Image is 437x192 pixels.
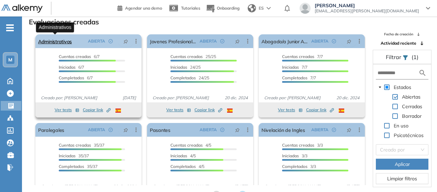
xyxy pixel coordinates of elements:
span: check-circle [332,128,336,132]
span: caret-down [378,86,382,89]
span: Completados [282,164,307,169]
span: Cuentas creadas [282,143,314,148]
span: Estados [392,83,413,91]
span: Iniciadas [170,65,187,70]
span: 25/25 [170,54,216,59]
span: 4/5 [170,164,204,169]
span: Creado por: [PERSON_NAME] [38,183,100,190]
span: ABIERTA [311,38,328,44]
span: (1) [412,53,418,61]
span: pushpin [347,127,351,133]
button: pushpin [230,36,245,47]
a: Nivelación de Ingles [261,123,305,137]
span: [EMAIL_ADDRESS][PERSON_NAME][DOMAIN_NAME] [315,8,419,14]
span: Iniciadas [170,153,187,158]
button: Limpiar filtros [376,173,428,184]
button: pushpin [230,124,245,135]
span: 4/5 [170,153,196,158]
span: pushpin [123,127,128,133]
button: pushpin [341,36,357,47]
span: Filtrar [386,54,403,60]
span: En uso [392,122,410,130]
span: 7/7 [282,65,307,70]
h3: Evaluaciones creadas [29,18,99,26]
span: Completados [170,75,196,80]
button: Ver tests [278,106,303,114]
span: [DATE] [343,183,362,190]
img: ESP [339,109,344,113]
a: Abogado/a Junior Avanzado [261,34,309,48]
span: Creado por: [PERSON_NAME] [150,183,212,190]
span: 20 dic. 2024 [110,183,139,190]
span: 3/3 [282,164,316,169]
img: world [248,4,256,12]
span: pushpin [123,38,128,44]
a: Agendar una demo [117,3,162,12]
span: Copiar link [306,107,334,113]
img: ESP [115,109,121,113]
span: Onboarding [217,5,239,11]
span: Creado por: [PERSON_NAME] [261,95,323,101]
span: Aplicar [395,160,410,168]
span: Cuentas creadas [170,143,203,148]
a: Paralegales [38,123,64,137]
span: pushpin [347,38,351,44]
span: Completados [59,164,84,169]
span: 35/37 [59,164,98,169]
i: - [6,27,14,29]
span: Creado por: [PERSON_NAME] [261,183,323,190]
span: ABIERTA [200,127,217,133]
span: Agendar una demo [125,5,162,11]
span: Psicotécnicos [392,131,425,139]
span: ABIERTA [88,38,105,44]
button: Ver tests [55,106,79,114]
span: Iniciadas [59,153,76,158]
span: Completados [282,75,307,80]
span: Borrador [401,112,423,120]
span: 6/7 [59,75,93,80]
span: check-circle [109,128,113,132]
span: check-circle [109,39,113,43]
span: Abiertas [401,93,422,101]
button: Aplicar [376,159,428,170]
span: 35/37 [59,143,104,148]
span: Cerradas [402,103,422,110]
span: Abiertas [402,94,421,100]
span: Completados [59,75,84,80]
div: Administrativos [36,22,74,32]
span: Limpiar filtros [387,175,417,182]
span: Actividad reciente [381,40,416,46]
a: Administrativos [38,34,72,48]
span: pushpin [235,38,240,44]
span: Borrador [402,113,422,119]
span: check-circle [220,39,224,43]
span: 6/7 [59,54,100,59]
span: 3/3 [282,143,323,148]
span: En uso [394,123,408,129]
a: Pasantes [150,123,170,137]
span: Cuentas creadas [59,143,91,148]
span: ABIERTA [88,127,105,133]
img: search icon [418,69,427,77]
span: Tutoriales [181,5,200,11]
span: Copiar link [194,107,222,113]
span: ABIERTA [311,127,328,133]
button: Copiar link [83,106,111,114]
span: check-circle [220,128,224,132]
span: 35/37 [59,153,89,158]
span: 6/7 [59,65,84,70]
span: M [8,57,12,63]
img: arrow [267,7,271,10]
button: pushpin [341,124,357,135]
span: pushpin [235,127,240,133]
span: [DATE] [232,183,250,190]
span: [DATE] [120,95,139,101]
span: Iniciadas [59,65,76,70]
span: Fecha de creación [384,32,413,37]
span: 20 dic. 2024 [334,95,362,101]
button: pushpin [118,124,133,135]
span: Creado por: [PERSON_NAME] [38,95,100,101]
span: check-circle [332,39,336,43]
span: Completados [170,164,196,169]
span: 7/7 [282,75,316,80]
